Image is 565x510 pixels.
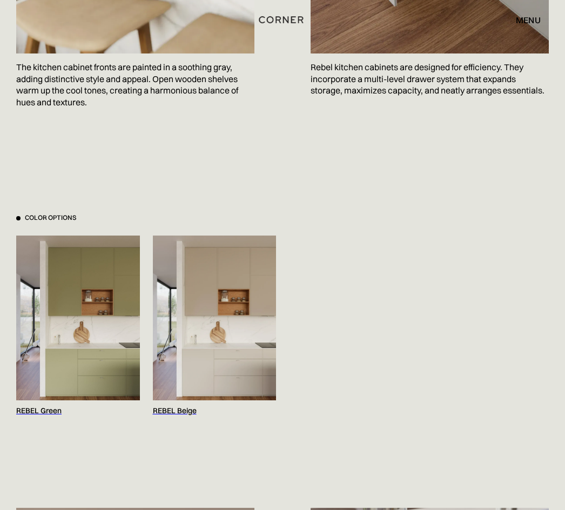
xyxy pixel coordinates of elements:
[153,236,277,417] a: REBEL Beige
[25,214,76,223] div: Color Options
[311,54,549,105] p: Rebel kitchen cabinets are designed for efficiency. They incorporate a multi-level drawer system ...
[153,406,277,417] div: REBEL Beige
[16,406,140,417] div: REBEL Green
[505,11,541,29] div: menu
[16,54,254,117] p: The kitchen cabinet fronts are painted in a soothing gray, adding distinctive style and appeal. O...
[516,16,541,24] div: menu
[16,236,140,417] a: REBEL Green
[244,13,321,27] a: home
